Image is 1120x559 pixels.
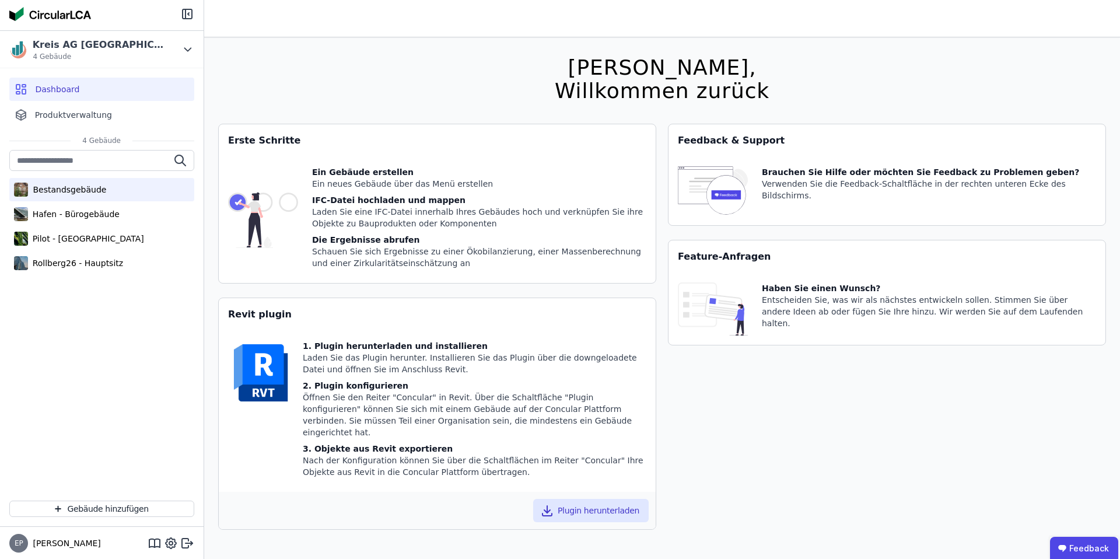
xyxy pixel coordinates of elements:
img: getting_started_tile-DrF_GRSv.svg [228,166,298,274]
div: Ein Gebäude erstellen [312,166,646,178]
div: Kreis AG [GEOGRAPHIC_DATA] [33,38,167,52]
div: Feature-Anfragen [668,240,1105,273]
img: feedback-icon-HCTs5lye.svg [678,166,748,216]
img: Concular [9,7,91,21]
div: 1. Plugin herunterladen und installieren [303,340,646,352]
img: Pilot - Green Building [14,229,28,248]
img: Kreis AG Germany [9,40,28,59]
div: Hafen - Bürogebäude [28,208,120,220]
div: Verwenden Sie die Feedback-Schaltfläche in der rechten unteren Ecke des Bildschirms. [762,178,1096,201]
div: Die Ergebnisse abrufen [312,234,646,246]
div: Entscheiden Sie, was wir als nächstes entwickeln sollen. Stimmen Sie über andere Ideen ab oder fü... [762,294,1096,329]
div: Ein neues Gebäude über das Menü erstellen [312,178,646,190]
div: Willkommen zurück [555,79,769,103]
span: Dashboard [35,83,79,95]
img: feature_request_tile-UiXE1qGU.svg [678,282,748,336]
div: Erste Schritte [219,124,656,157]
img: revit-YwGVQcbs.svg [228,340,293,406]
div: Schauen Sie sich Ergebnisse zu einer Ökobilanzierung, einer Massenberechnung und einer Zirkularit... [312,246,646,269]
div: Pilot - [GEOGRAPHIC_DATA] [28,233,144,244]
button: Plugin herunterladen [533,499,649,522]
div: Haben Sie einen Wunsch? [762,282,1096,294]
button: Gebäude hinzufügen [9,501,194,517]
div: 2. Plugin konfigurieren [303,380,646,392]
span: 4 Gebäude [71,136,133,145]
div: [PERSON_NAME], [555,56,769,79]
img: Bestandsgebäude [14,180,28,199]
div: Revit plugin [219,298,656,331]
span: [PERSON_NAME] [28,537,100,549]
div: Bestandsgebäude [28,184,106,195]
div: Rollberg26 - Hauptsitz [28,257,123,269]
div: IFC-Datei hochladen und mappen [312,194,646,206]
span: 4 Gebäude [33,52,167,61]
span: Produktverwaltung [35,109,112,121]
div: Laden Sie eine IFC-Datei innerhalb Ihres Gebäudes hoch und verknüpfen Sie ihre Objekte zu Bauprod... [312,206,646,229]
div: Feedback & Support [668,124,1105,157]
div: Nach der Konfiguration können Sie über die Schaltflächen im Reiter "Concular" Ihre Objekte aus Re... [303,455,646,478]
div: 3. Objekte aus Revit exportieren [303,443,646,455]
span: EP [15,540,23,547]
img: Rollberg26 - Hauptsitz [14,254,28,272]
div: Laden Sie das Plugin herunter. Installieren Sie das Plugin über die downgeloadete Datei und öffne... [303,352,646,375]
div: Öffnen Sie den Reiter "Concular" in Revit. Über die Schaltfläche "Plugin konfigurieren" können Si... [303,392,646,438]
img: Hafen - Bürogebäude [14,205,28,223]
div: Brauchen Sie Hilfe oder möchten Sie Feedback zu Problemen geben? [762,166,1096,178]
